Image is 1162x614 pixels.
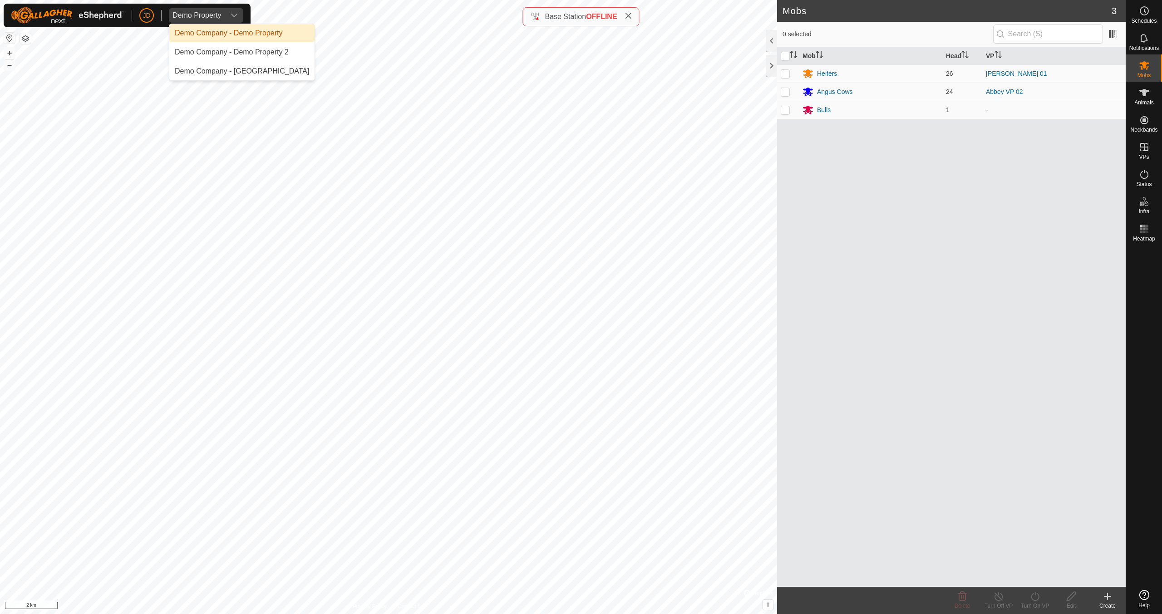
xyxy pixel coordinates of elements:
li: Demo Property [169,24,315,42]
span: Infra [1138,209,1149,214]
span: 24 [946,88,953,95]
button: Map Layers [20,33,31,44]
div: Turn On VP [1017,602,1053,610]
div: Heifers [817,69,837,79]
span: Neckbands [1130,127,1157,133]
input: Search (S) [993,25,1103,44]
li: Demo Property 2 [169,43,315,61]
li: NT Station [169,62,315,80]
span: Schedules [1131,18,1157,24]
th: Head [942,47,982,65]
button: i [763,600,773,610]
div: Bulls [817,105,831,115]
p-sorticon: Activate to sort [995,52,1002,59]
button: – [4,59,15,70]
div: Demo Property [172,12,222,19]
p-sorticon: Activate to sort [961,52,969,59]
div: dropdown trigger [225,8,243,23]
span: i [767,601,769,609]
div: Angus Cows [817,87,853,97]
span: Help [1138,603,1150,608]
span: OFFLINE [586,13,617,20]
div: Create [1089,602,1126,610]
span: 1 [946,106,950,113]
span: 0 selected [783,29,993,39]
span: Status [1136,182,1152,187]
div: Demo Company - [GEOGRAPHIC_DATA] [175,66,309,77]
button: Reset Map [4,33,15,44]
span: Delete [955,603,970,609]
img: Gallagher Logo [11,7,124,24]
a: Privacy Policy [353,602,387,610]
button: + [4,48,15,59]
div: Edit [1053,602,1089,610]
th: Mob [799,47,942,65]
a: [PERSON_NAME] 01 [986,70,1047,77]
span: Heatmap [1133,236,1155,241]
span: Demo Property [169,8,225,23]
span: JD [143,11,150,20]
span: 26 [946,70,953,77]
td: - [982,101,1126,119]
ul: Option List [169,24,315,80]
th: VP [982,47,1126,65]
p-sorticon: Activate to sort [816,52,823,59]
span: Animals [1134,100,1154,105]
span: VPs [1139,154,1149,160]
div: Demo Company - Demo Property 2 [175,47,289,58]
h2: Mobs [783,5,1112,16]
div: Turn Off VP [980,602,1017,610]
span: Mobs [1137,73,1151,78]
a: Help [1126,586,1162,612]
p-sorticon: Activate to sort [790,52,797,59]
a: Contact Us [398,602,424,610]
a: Abbey VP 02 [986,88,1023,95]
span: Notifications [1129,45,1159,51]
span: 3 [1112,4,1117,18]
span: Base Station [545,13,586,20]
div: Demo Company - Demo Property [175,28,282,39]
